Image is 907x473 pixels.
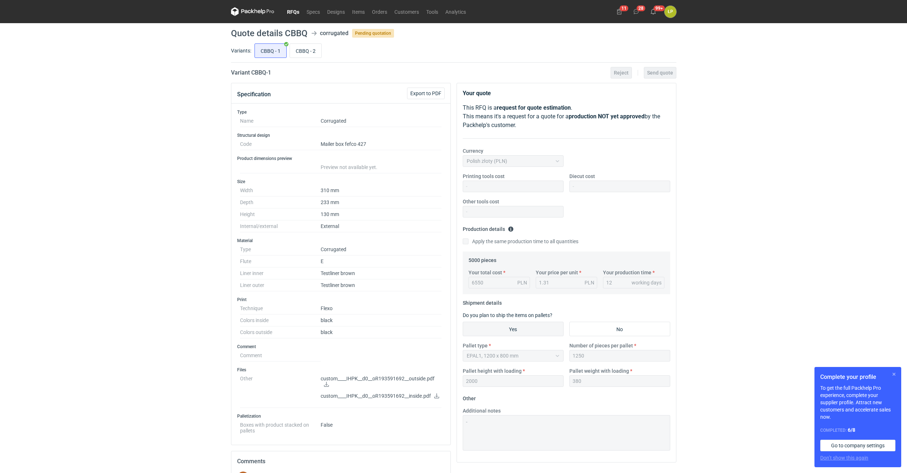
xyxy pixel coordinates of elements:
div: PLN [585,279,594,286]
dd: False [321,419,442,434]
div: Completed: [820,426,895,434]
label: Your production time [603,269,651,276]
label: Number of pieces per pallet [569,342,633,349]
label: Variants: [231,47,251,54]
label: Other tools cost [463,198,499,205]
a: Items [348,7,368,16]
a: Specs [303,7,324,16]
strong: production NOT yet approved [569,113,645,120]
button: Send quote [644,67,676,79]
label: Pallet weight with loading [569,367,629,375]
dd: black [321,326,442,338]
textarea: - [463,415,670,451]
dt: Code [240,138,321,150]
dt: Height [240,208,321,220]
h2: Variant CBBQ - 1 [231,68,271,77]
dd: black [321,314,442,326]
button: 11 [613,6,625,17]
button: 99+ [647,6,659,17]
label: Printing tools cost [463,173,505,180]
dt: Name [240,115,321,127]
h3: Palletization [237,413,445,419]
button: Export to PDF [407,88,445,99]
h3: Comment [237,344,445,350]
span: Export to PDF [410,91,441,96]
h3: Type [237,109,445,115]
label: CBBQ - 1 [254,43,287,58]
dt: Comment [240,350,321,362]
button: ŁP [664,6,676,18]
button: Reject [611,67,632,79]
dd: Mailer box fefco 427 [321,138,442,150]
h1: Complete your profile [820,373,895,381]
h3: Material [237,238,445,244]
h2: Comments [237,457,445,466]
div: Łukasz Postawa [664,6,676,18]
label: Your price per unit [536,269,578,276]
p: custom____IHPK__d0__oR193591692__outside.pdf [321,376,442,388]
p: To get the full Packhelp Pro experience, complete your supplier profile. Attract new customers an... [820,384,895,421]
dd: External [321,220,442,232]
h3: Print [237,297,445,303]
dt: Colors inside [240,314,321,326]
a: RFQs [283,7,303,16]
dd: Testliner brown [321,267,442,279]
button: Don’t show this again [820,454,868,461]
button: Specification [237,86,271,103]
h3: Product dimensions preview [237,156,445,161]
dt: Technique [240,303,321,314]
label: Apply the same production time to all quantities [463,238,578,245]
h3: Size [237,179,445,185]
label: Pallet height with loading [463,367,522,375]
dt: Width [240,185,321,197]
label: Pallet type [463,342,488,349]
strong: request for quote estimation [497,104,571,111]
label: CBBQ - 2 [290,43,322,58]
h1: Quote details CBBQ [231,29,308,38]
label: Do you plan to ship the items on pallets? [463,312,552,318]
label: Currency [463,147,483,155]
label: Your total cost [469,269,502,276]
dt: Type [240,244,321,255]
dd: 310 mm [321,185,442,197]
dt: Boxes with product stacked on pallets [240,419,321,434]
span: Send quote [647,70,673,75]
legend: Production details [463,223,514,232]
h3: Structural design [237,132,445,138]
button: 28 [630,6,642,17]
label: Additional notes [463,407,501,414]
legend: Shipment details [463,297,502,306]
dd: Testliner brown [321,279,442,291]
a: Customers [391,7,423,16]
legend: Other [463,393,476,401]
a: Analytics [442,7,470,16]
dt: Depth [240,197,321,208]
strong: Your quote [463,90,491,97]
span: Pending quotation [352,29,394,38]
dt: Internal/external [240,220,321,232]
span: Reject [614,70,629,75]
label: Diecut cost [569,173,595,180]
div: corrugated [320,29,348,38]
a: Designs [324,7,348,16]
dd: Flexo [321,303,442,314]
div: working days [632,279,662,286]
legend: 5000 pieces [469,254,496,263]
p: custom____IHPK__d0__oR193591692__inside.pdf [321,393,442,400]
strong: 6 / 8 [848,427,855,433]
a: Tools [423,7,442,16]
span: Preview not available yet. [321,164,377,170]
dt: Flute [240,255,321,267]
dt: Liner outer [240,279,321,291]
dt: Other [240,373,321,408]
h3: Files [237,367,445,373]
a: Go to company settings [820,440,895,451]
dt: Liner inner [240,267,321,279]
dd: Corrugated [321,115,442,127]
dd: 233 mm [321,197,442,208]
button: Skip for now [890,370,898,379]
p: This RFQ is a . This means it's a request for a quote for a by the Packhelp's customer. [463,104,670,130]
dd: Corrugated [321,244,442,255]
dt: Colors outside [240,326,321,338]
